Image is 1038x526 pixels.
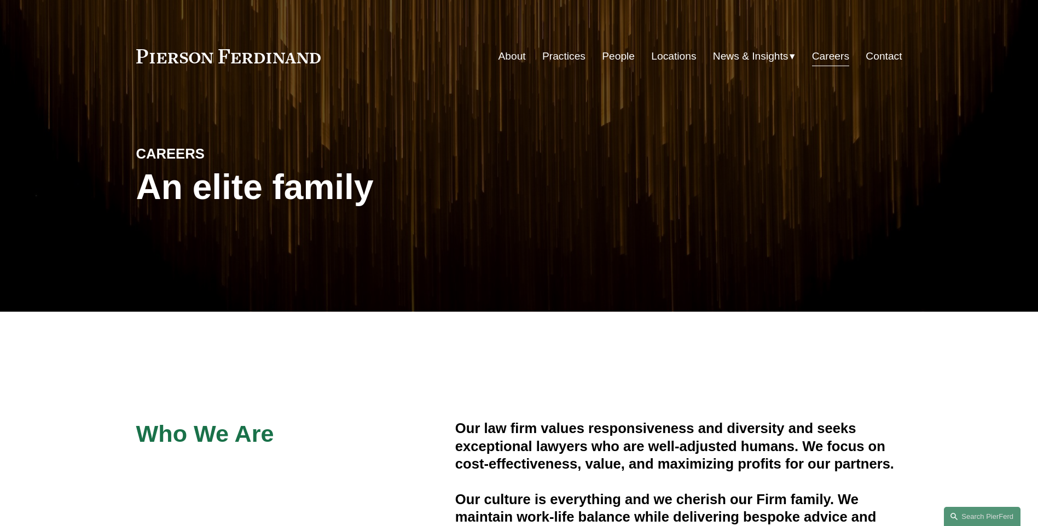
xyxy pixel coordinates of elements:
[866,46,902,67] a: Contact
[136,420,274,447] span: Who We Are
[651,46,696,67] a: Locations
[602,46,635,67] a: People
[498,46,526,67] a: About
[136,167,519,207] h1: An elite family
[944,507,1020,526] a: Search this site
[812,46,849,67] a: Careers
[713,47,788,66] span: News & Insights
[136,145,328,162] h4: CAREERS
[713,46,796,67] a: folder dropdown
[542,46,585,67] a: Practices
[455,419,902,472] h4: Our law firm values responsiveness and diversity and seeks exceptional lawyers who are well-adjus...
